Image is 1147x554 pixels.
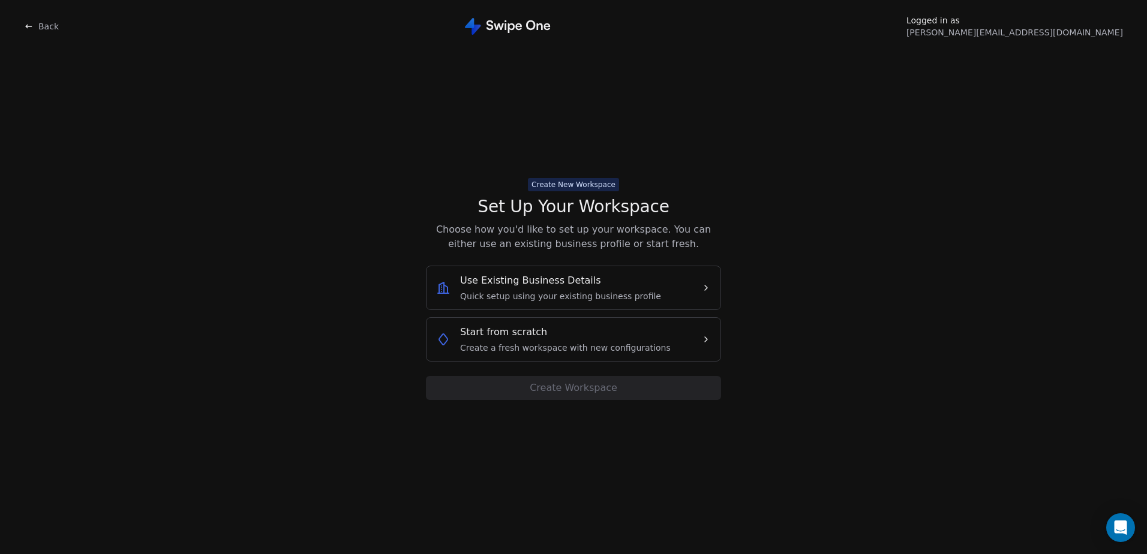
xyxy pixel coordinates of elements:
[426,376,721,400] button: Create Workspace
[460,342,671,354] span: Create a fresh workspace with new configurations
[906,26,1123,38] span: [PERSON_NAME][EMAIL_ADDRESS][DOMAIN_NAME]
[906,14,1123,26] span: Logged in as
[532,179,615,190] div: Create New Workspace
[460,273,601,288] span: Use Existing Business Details
[460,325,547,339] span: Start from scratch
[1106,513,1135,542] div: Open Intercom Messenger
[426,222,721,251] span: Choose how you'd like to set up your workspace. You can either use an existing business profile o...
[38,20,59,32] span: Back
[436,273,711,302] button: Use Existing Business DetailsQuick setup using your existing business profile
[478,196,669,218] span: Set Up Your Workspace
[436,325,711,354] button: Start from scratchCreate a fresh workspace with new configurations
[460,290,661,302] span: Quick setup using your existing business profile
